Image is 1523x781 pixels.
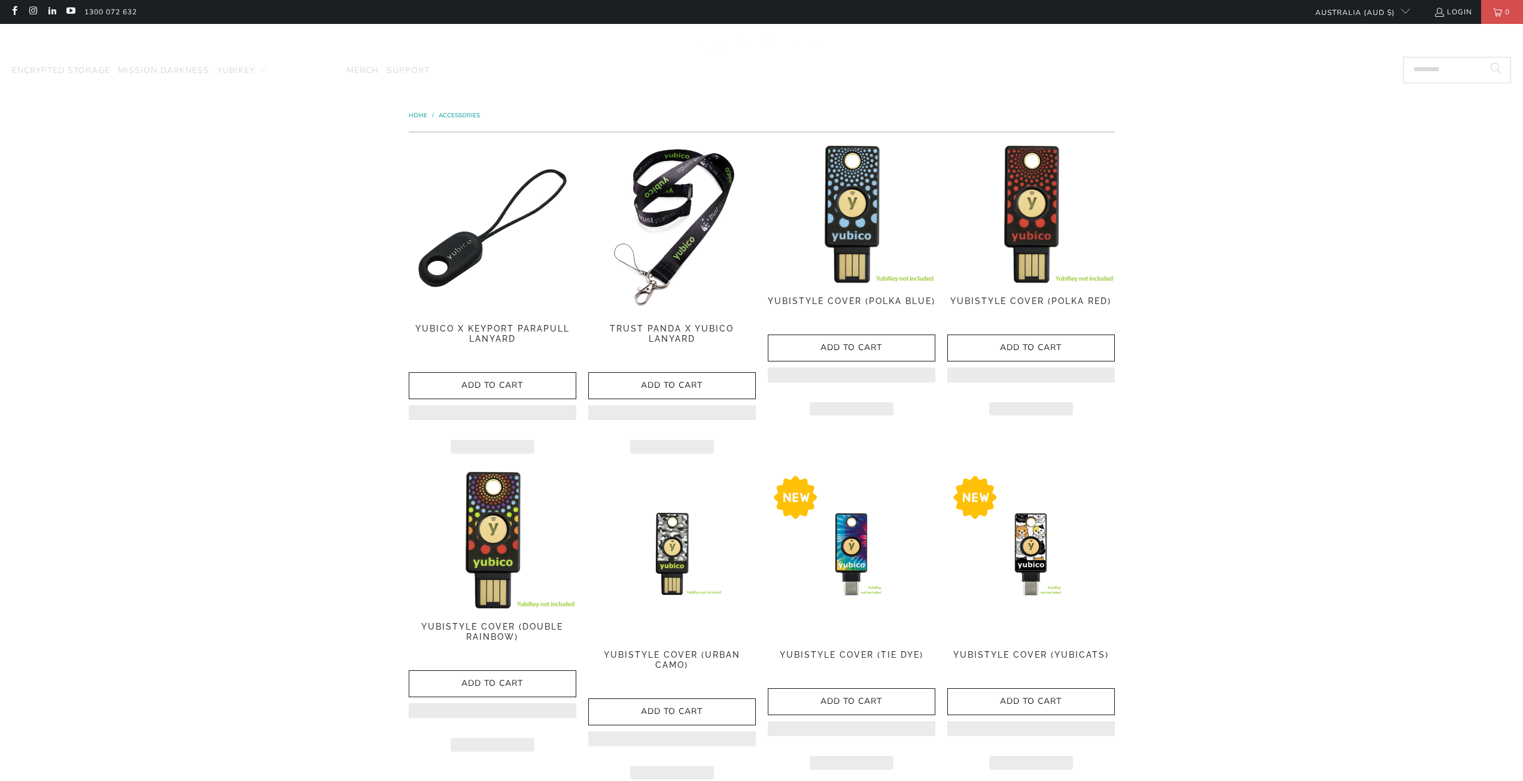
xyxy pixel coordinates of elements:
span: YubiStyle Cover (YubiCats) [947,650,1115,660]
a: Accessories [275,57,339,85]
span: YubiStyle Cover (Double Rainbow) [409,622,576,642]
button: Add to Cart [588,372,756,399]
img: YubiStyle Cover (Polka Blue) - Trust Panda [768,144,935,284]
a: Merch [346,57,379,85]
a: YubiStyle Cover (Tie Dye) [768,650,935,676]
a: Trust Panda Australia on Facebook [9,7,19,17]
a: YubiStyle Cover (Urban Camo) [588,650,756,686]
a: 1300 072 632 [84,5,137,19]
span: Accessories [275,65,339,76]
button: Add to Cart [947,335,1115,361]
img: YubiStyle Cover (Tie Dye) - Trust Panda [768,470,935,638]
a: YubiStyle Cover (YubiCats) [947,650,1115,676]
span: / [432,111,434,120]
button: Add to Cart [409,372,576,399]
span: YubiStyle Cover (Polka Red) [947,296,1115,306]
span: Encrypted Storage [12,65,110,76]
img: Yubico x Keyport Parapull Lanyard - Trust Panda [409,144,576,312]
a: Yubico x Keyport Parapull Lanyard - Trust Panda Yubico x Keyport Parapull Lanyard - Trust Panda [409,144,576,312]
a: YubiStyle Cover (YubiCats) - Trust Panda YubiStyle Cover (YubiCats) - Trust Panda [947,470,1115,638]
input: Search... [1403,57,1511,83]
span: YubiStyle Cover (Polka Blue) [768,296,935,306]
a: Trust Panda Australia on YouTube [65,7,75,17]
a: YubiStyle Cover (Polka Blue) [768,296,935,323]
span: Add to Cart [421,381,564,391]
img: YubiStyle Cover (Double Rainbow) - Trust Panda [409,470,576,610]
a: Trust Panda x Yubico Lanyard [588,324,756,360]
a: YubiStyle Cover (Polka Red) [947,296,1115,323]
span: YubiStyle Cover (Urban Camo) [588,650,756,670]
img: YubiStyle Cover (Urban Camo) - Trust Panda [588,470,756,638]
span: Add to Cart [960,343,1102,353]
button: Add to Cart [768,335,935,361]
button: Add to Cart [768,688,935,715]
span: Merch [346,65,379,76]
a: Trust Panda Australia on LinkedIn [47,7,57,17]
span: Yubico x Keyport Parapull Lanyard [409,324,576,344]
span: YubiKey [217,65,255,76]
span: Trust Panda x Yubico Lanyard [588,324,756,344]
button: Add to Cart [588,698,756,725]
a: Yubico x Keyport Parapull Lanyard [409,324,576,360]
span: Home [409,111,427,120]
img: Trust Panda Australia [700,30,823,54]
a: Accessories [439,111,480,120]
a: YubiStyle Cover (Tie Dye) - Trust Panda YubiStyle Cover (Tie Dye) - Trust Panda [768,470,935,638]
button: Search [1481,57,1511,83]
span: Add to Cart [421,679,564,689]
span: Support [387,65,430,76]
a: Encrypted Storage [12,57,110,85]
span: YubiStyle Cover (Tie Dye) [768,650,935,660]
a: Login [1434,5,1472,19]
img: YubiStyle Cover (YubiCats) - Trust Panda [947,470,1115,638]
summary: YubiKey [217,57,267,85]
a: Home [409,111,429,120]
span: Add to Cart [780,697,923,707]
a: YubiStyle Cover (Double Rainbow) [409,622,576,658]
span: Add to Cart [960,697,1102,707]
span: Add to Cart [780,343,923,353]
a: YubiStyle Cover (Urban Camo) - Trust Panda YubiStyle Cover (Urban Camo) - Trust Panda [588,470,756,638]
a: Mission Darkness [118,57,209,85]
img: YubiStyle Cover (Polka Red) - Trust Panda [947,144,1115,284]
button: Add to Cart [409,670,576,697]
nav: Translation missing: en.navigation.header.main_nav [12,57,430,85]
a: Trust Panda Australia on Instagram [28,7,38,17]
a: Support [387,57,430,85]
img: Trust Panda Yubico Lanyard - Trust Panda [588,144,756,312]
span: Add to Cart [601,707,743,717]
button: Add to Cart [947,688,1115,715]
span: Add to Cart [601,381,743,391]
span: Mission Darkness [118,65,209,76]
